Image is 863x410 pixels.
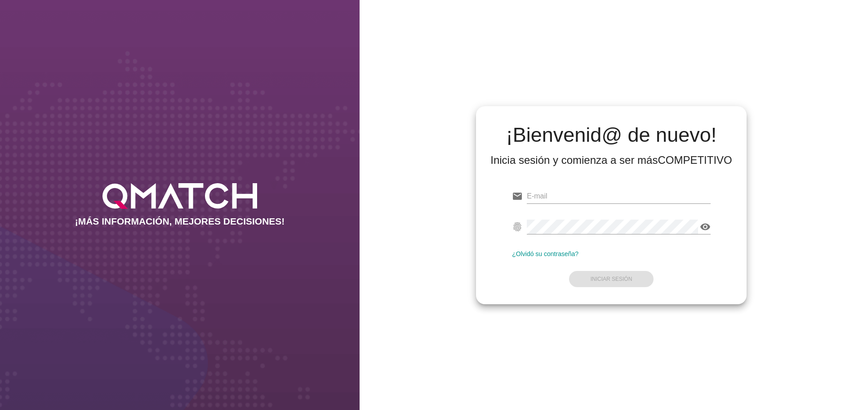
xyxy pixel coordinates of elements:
[512,191,523,202] i: email
[75,216,285,227] h2: ¡MÁS INFORMACIÓN, MEJORES DECISIONES!
[512,250,578,257] a: ¿Olvidó su contraseña?
[512,221,523,232] i: fingerprint
[490,153,732,167] div: Inicia sesión y comienza a ser más
[658,154,732,166] strong: COMPETITIVO
[527,189,711,203] input: E-mail
[700,221,711,232] i: visibility
[490,124,732,146] h2: ¡Bienvenid@ de nuevo!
